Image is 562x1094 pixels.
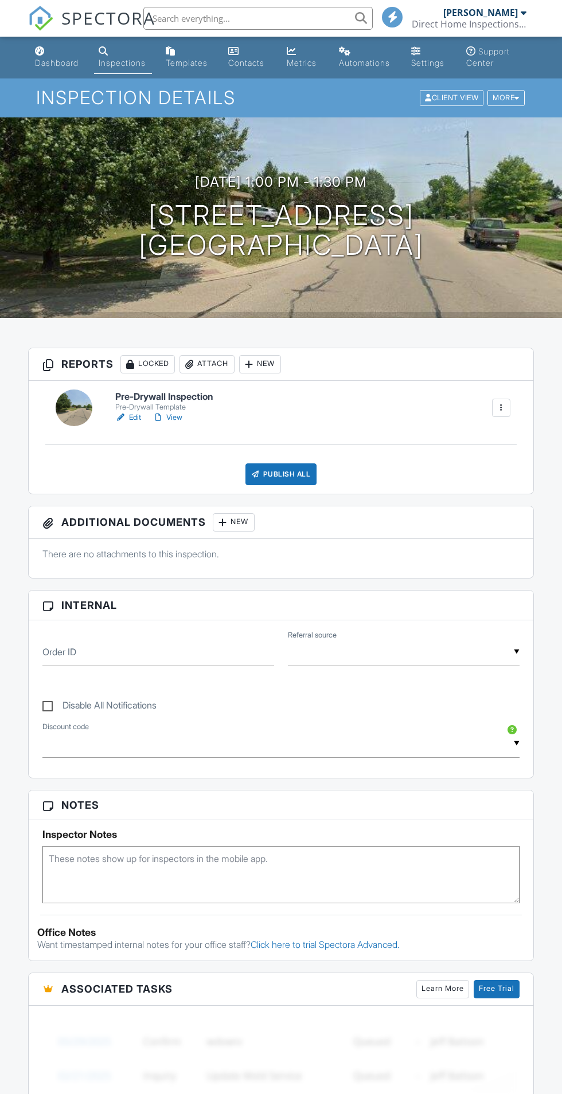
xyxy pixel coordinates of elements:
[466,46,510,68] div: Support Center
[37,927,525,938] div: Office Notes
[42,700,157,714] label: Disable All Notifications
[99,58,146,68] div: Inspections
[228,58,264,68] div: Contacts
[153,412,182,423] a: View
[474,980,520,998] a: Free Trial
[94,41,152,74] a: Inspections
[42,646,76,658] label: Order ID
[161,41,214,74] a: Templates
[42,548,520,560] p: There are no attachments to this inspection.
[239,355,281,373] div: New
[28,15,155,40] a: SPECTORA
[29,348,533,381] h3: Reports
[339,58,390,68] div: Automations
[224,41,273,74] a: Contacts
[282,41,325,74] a: Metrics
[179,355,235,373] div: Attach
[29,591,533,620] h3: Internal
[443,7,518,18] div: [PERSON_NAME]
[120,355,175,373] div: Locked
[37,938,525,951] p: Want timestamped internal notes for your office staff?
[115,392,213,402] h6: Pre-Drywall Inspection
[195,174,367,190] h3: [DATE] 1:00 pm - 1:30 pm
[412,18,526,30] div: Direct Home Inspections LLC
[419,93,486,101] a: Client View
[30,41,85,74] a: Dashboard
[334,41,397,74] a: Automations (Basic)
[245,463,317,485] div: Publish All
[61,6,155,30] span: SPECTORA
[462,41,532,74] a: Support Center
[28,6,53,31] img: The Best Home Inspection Software - Spectora
[487,90,525,106] div: More
[115,403,213,412] div: Pre-Drywall Template
[420,90,483,106] div: Client View
[251,939,400,950] a: Click here to trial Spectora Advanced.
[36,88,525,108] h1: Inspection Details
[139,200,423,261] h1: [STREET_ADDRESS] [GEOGRAPHIC_DATA]
[288,630,337,640] label: Referral source
[115,412,141,423] a: Edit
[287,58,317,68] div: Metrics
[411,58,444,68] div: Settings
[213,513,255,532] div: New
[61,981,173,997] span: Associated Tasks
[42,829,520,840] h5: Inspector Notes
[416,980,469,998] a: Learn More
[29,506,533,539] h3: Additional Documents
[35,58,79,68] div: Dashboard
[407,41,452,74] a: Settings
[166,58,208,68] div: Templates
[115,392,213,412] a: Pre-Drywall Inspection Pre-Drywall Template
[143,7,373,30] input: Search everything...
[42,722,89,732] label: Discount code
[29,790,533,820] h3: Notes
